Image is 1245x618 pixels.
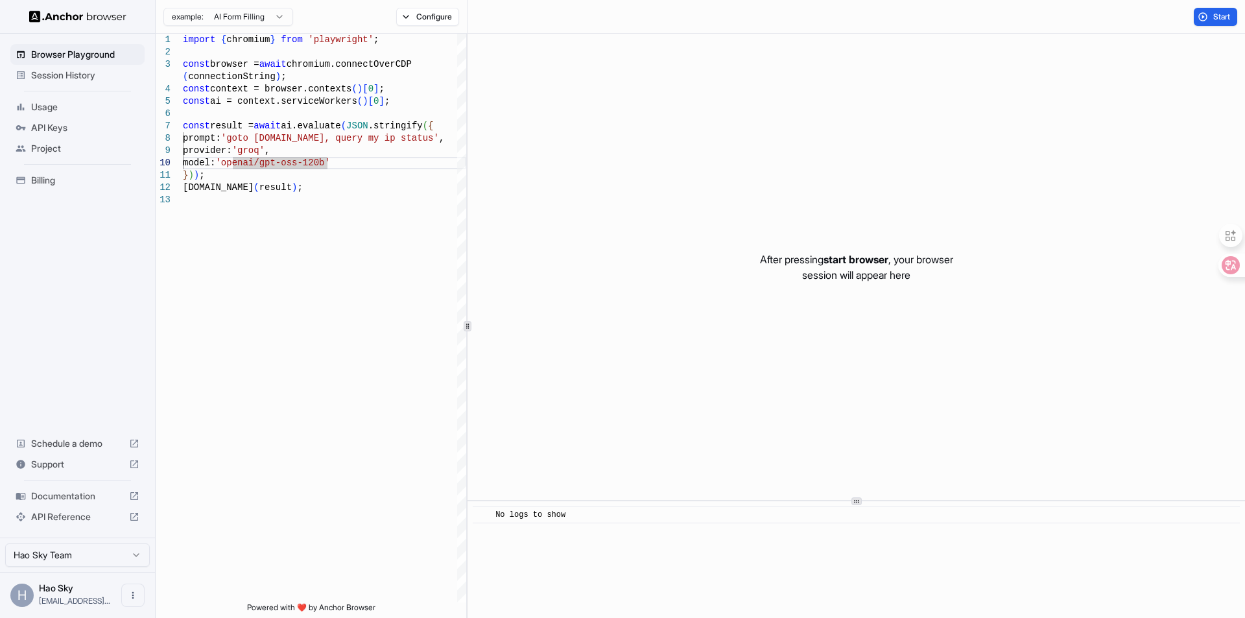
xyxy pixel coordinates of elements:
div: Support [10,454,145,475]
span: API Keys [31,121,139,134]
span: No logs to show [495,510,565,519]
span: prompt: [183,133,221,143]
span: ; [379,84,384,94]
span: ) [194,170,199,180]
span: ( [357,96,362,106]
span: ) [362,96,368,106]
span: ; [199,170,204,180]
div: Documentation [10,486,145,506]
span: ​ [479,508,486,521]
span: 'groq' [232,145,265,156]
span: Hao Sky [39,582,73,593]
span: 'playwright' [308,34,373,45]
span: Schedule a demo [31,437,124,450]
span: Powered with ❤️ by Anchor Browser [247,602,375,618]
p: After pressing , your browser session will appear here [760,252,953,283]
span: ; [373,34,379,45]
span: 0 [373,96,379,106]
span: Billing [31,174,139,187]
span: ( [351,84,357,94]
span: browser = [210,59,259,69]
span: [ [368,96,373,106]
span: } [183,170,188,180]
span: ] [373,84,379,94]
div: Project [10,138,145,159]
div: API Keys [10,117,145,138]
span: ; [385,96,390,106]
div: 2 [156,46,171,58]
div: API Reference [10,506,145,527]
span: Usage [31,101,139,113]
span: start browser [824,253,888,266]
span: const [183,96,210,106]
span: Start [1213,12,1231,22]
div: H [10,584,34,607]
span: await [259,59,287,69]
span: { [221,34,226,45]
span: , [439,133,444,143]
span: example: [172,12,204,22]
span: API Reference [31,510,124,523]
span: chromium [226,34,270,45]
span: result = [210,121,254,131]
div: Session History [10,65,145,86]
span: ( [341,121,346,131]
span: 'goto [DOMAIN_NAME], query my ip status' [221,133,439,143]
span: ( [183,71,188,82]
span: chromium.connectOverCDP [287,59,412,69]
button: Configure [396,8,459,26]
div: 7 [156,120,171,132]
div: 10 [156,157,171,169]
span: const [183,121,210,131]
span: ; [297,182,302,193]
div: 6 [156,108,171,120]
span: , [265,145,270,156]
button: Open menu [121,584,145,607]
div: 4 [156,83,171,95]
div: 13 [156,194,171,206]
span: provider: [183,145,232,156]
span: 0 [368,84,373,94]
span: model: [183,158,215,168]
span: ) [276,71,281,82]
div: Usage [10,97,145,117]
span: Project [31,142,139,155]
span: Support [31,458,124,471]
span: ; [281,71,286,82]
div: 9 [156,145,171,157]
span: const [183,84,210,94]
span: [DOMAIN_NAME] [183,182,254,193]
button: Start [1194,8,1237,26]
span: ) [188,170,193,180]
span: import [183,34,215,45]
span: { [428,121,433,131]
div: 11 [156,169,171,182]
span: [ [362,84,368,94]
span: Documentation [31,490,124,503]
span: } [270,34,275,45]
span: ( [254,182,259,193]
span: Browser Playground [31,48,139,61]
span: connectionString [188,71,275,82]
div: 1 [156,34,171,46]
div: Billing [10,170,145,191]
span: const [183,59,210,69]
div: 3 [156,58,171,71]
div: 8 [156,132,171,145]
span: zhushuha@gmail.com [39,596,110,606]
span: ai = context.serviceWorkers [210,96,357,106]
span: 'openai/gpt-oss-120b' [215,158,329,168]
div: Browser Playground [10,44,145,65]
span: ) [292,182,297,193]
span: .stringify [368,121,423,131]
div: Schedule a demo [10,433,145,454]
span: result [259,182,292,193]
span: context = browser.contexts [210,84,351,94]
span: Session History [31,69,139,82]
span: ( [423,121,428,131]
span: ] [379,96,384,106]
span: ai.evaluate [281,121,340,131]
span: ) [357,84,362,94]
div: 5 [156,95,171,108]
div: 12 [156,182,171,194]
